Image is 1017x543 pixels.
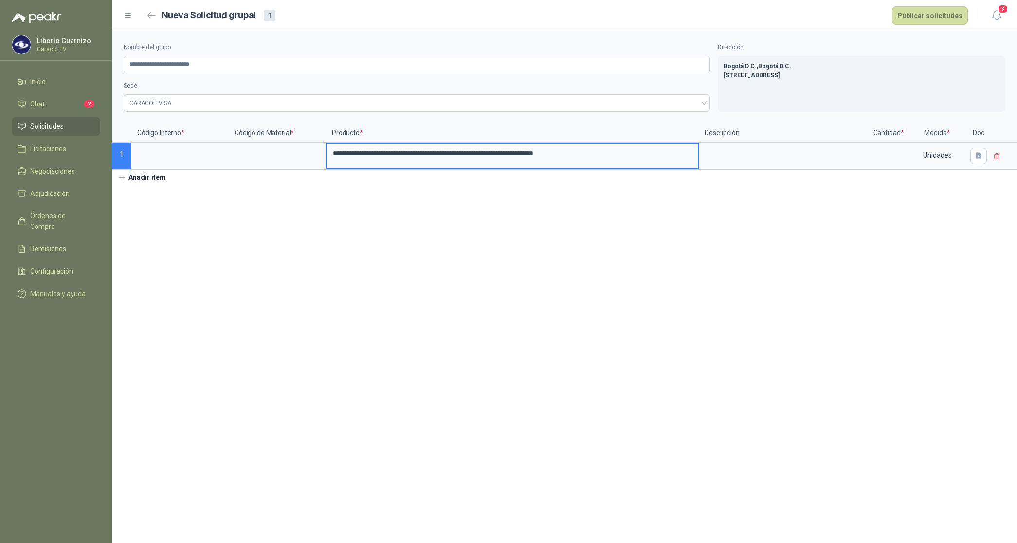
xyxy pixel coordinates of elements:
[724,71,999,80] p: [STREET_ADDRESS]
[124,43,710,52] label: Nombre del grupo
[892,6,968,25] button: Publicar solicitudes
[30,266,73,277] span: Configuración
[908,123,966,143] p: Medida
[12,162,100,180] a: Negociaciones
[869,123,908,143] p: Cantidad
[12,117,100,136] a: Solicitudes
[12,207,100,236] a: Órdenes de Compra
[264,10,275,21] div: 1
[12,95,100,113] a: Chat2
[724,62,999,71] p: Bogotá D.C. , Bogotá D.C.
[12,72,100,91] a: Inicio
[699,123,869,143] p: Descripción
[998,4,1008,14] span: 3
[12,35,31,54] img: Company Logo
[112,170,172,186] button: Añadir ítem
[326,123,699,143] p: Producto
[30,76,46,87] span: Inicio
[12,12,61,23] img: Logo peakr
[131,123,229,143] p: Código Interno
[966,123,991,143] p: Doc
[124,81,710,90] label: Sede
[229,123,326,143] p: Código de Material
[988,7,1005,24] button: 3
[129,96,704,110] span: CARACOLTV SA
[84,100,94,108] span: 2
[12,140,100,158] a: Licitaciones
[909,144,965,166] div: Unidades
[718,43,1005,52] label: Dirección
[30,288,86,299] span: Manuales y ayuda
[12,240,100,258] a: Remisiones
[37,46,98,52] p: Caracol TV
[30,166,75,176] span: Negociaciones
[37,37,98,44] p: Liborio Guarnizo
[162,8,256,22] h2: Nueva Solicitud grupal
[30,121,64,132] span: Solicitudes
[12,284,100,303] a: Manuales y ayuda
[30,143,66,154] span: Licitaciones
[30,99,45,109] span: Chat
[30,244,66,254] span: Remisiones
[30,210,91,232] span: Órdenes de Compra
[30,188,70,199] span: Adjudicación
[112,143,131,170] p: 1
[12,184,100,203] a: Adjudicación
[12,262,100,280] a: Configuración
